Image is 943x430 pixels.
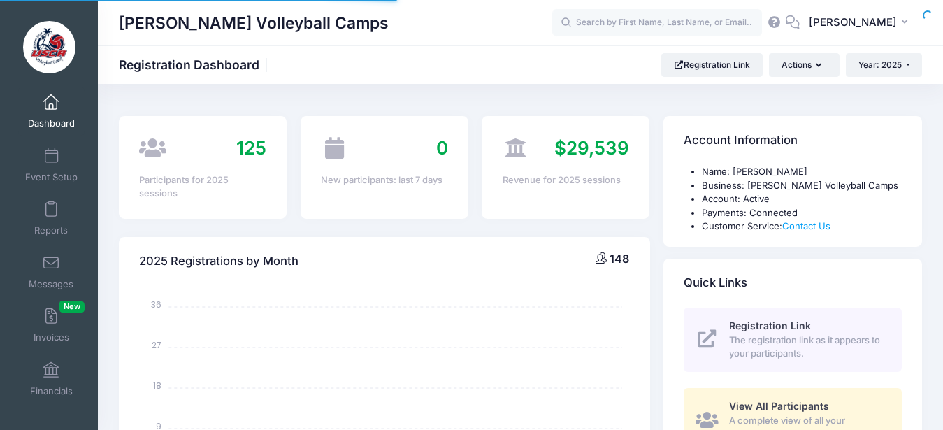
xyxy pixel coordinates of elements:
li: Customer Service: [702,220,902,234]
img: Glenn Cox Volleyball Camps [23,21,75,73]
span: Messages [29,278,73,290]
tspan: 18 [154,380,162,392]
span: Dashboard [28,118,75,130]
h4: Account Information [684,121,798,161]
input: Search by First Name, Last Name, or Email... [552,9,762,37]
span: Financials [30,385,73,397]
span: Year: 2025 [858,59,902,70]
a: Registration Link [661,53,763,77]
span: Registration Link [729,320,811,331]
li: Name: [PERSON_NAME] [702,165,902,179]
a: Financials [18,354,85,403]
span: 125 [236,137,266,159]
div: Participants for 2025 sessions [139,173,266,201]
span: Reports [34,225,68,237]
a: Reports [18,194,85,243]
a: Contact Us [782,220,830,231]
span: View All Participants [729,400,829,412]
li: Business: [PERSON_NAME] Volleyball Camps [702,179,902,193]
span: $29,539 [554,137,629,159]
span: [PERSON_NAME] [809,15,897,30]
tspan: 36 [152,299,162,310]
span: 0 [436,137,448,159]
button: Year: 2025 [846,53,922,77]
a: Dashboard [18,87,85,136]
li: Account: Active [702,192,902,206]
div: New participants: last 7 days [321,173,448,187]
a: InvoicesNew [18,301,85,350]
span: New [59,301,85,313]
button: [PERSON_NAME] [800,7,922,39]
tspan: 27 [152,339,162,351]
div: Revenue for 2025 sessions [503,173,630,187]
a: Event Setup [18,141,85,189]
span: Event Setup [25,171,78,183]
button: Actions [769,53,839,77]
span: 148 [610,252,629,266]
a: Registration Link The registration link as it appears to your participants. [684,308,902,372]
li: Payments: Connected [702,206,902,220]
h4: 2025 Registrations by Month [139,241,298,281]
span: Invoices [34,332,69,344]
h1: [PERSON_NAME] Volleyball Camps [119,7,389,39]
h1: Registration Dashboard [119,57,271,72]
span: The registration link as it appears to your participants. [729,334,886,361]
h4: Quick Links [684,263,747,303]
a: Messages [18,248,85,296]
